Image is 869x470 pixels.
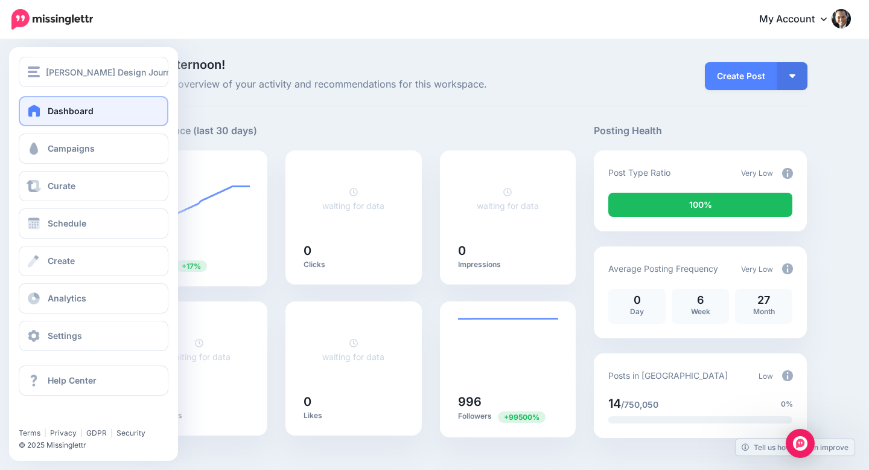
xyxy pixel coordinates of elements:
[80,428,83,437] span: |
[19,283,168,314] a: Analytics
[458,396,558,408] h5: 996
[132,77,576,92] span: Here's an overview of your activity and recommendations for this workspace.
[304,411,404,420] p: Likes
[753,307,775,316] span: Month
[621,399,658,410] span: /750,050
[705,62,777,90] a: Create Post
[19,428,40,437] a: Terms
[150,245,250,257] h5: 28
[608,369,728,382] p: Posts in [GEOGRAPHIC_DATA]
[116,428,145,437] a: Security
[741,265,773,274] span: Very Low
[48,218,86,228] span: Schedule
[741,295,786,306] p: 27
[48,256,75,266] span: Create
[19,134,168,164] a: Campaigns
[458,411,558,422] p: Followers
[19,208,168,239] a: Schedule
[608,396,621,411] span: 14
[132,123,257,138] h5: Performance (last 30 days)
[19,365,168,396] a: Help Center
[608,262,718,275] p: Average Posting Frequency
[150,396,250,408] h5: 0
[48,106,94,116] span: Dashboard
[304,396,404,408] h5: 0
[48,143,95,153] span: Campaigns
[150,411,250,420] p: Retweets
[48,330,82,341] span: Settings
[678,295,723,306] p: 6
[789,74,795,78] img: arrow-down-white.png
[691,307,710,316] span: Week
[48,181,75,191] span: Curate
[782,370,793,381] img: info-circle-grey.png
[176,260,207,272] span: Previous period: 24
[19,171,168,201] a: Curate
[614,295,660,306] p: 0
[786,429,815,458] div: Open Intercom Messenger
[19,411,112,423] iframe: Twitter Follow Button
[630,307,644,316] span: Day
[19,321,168,351] a: Settings
[781,398,793,410] span: 0%
[782,263,793,274] img: info-circle-grey.png
[322,187,384,211] a: waiting for data
[304,245,404,257] h5: 0
[11,9,93,30] img: Missinglettr
[19,96,168,126] a: Dashboard
[759,372,773,381] span: Low
[747,5,851,34] a: My Account
[594,123,807,138] h5: Posting Health
[50,428,77,437] a: Privacy
[44,428,46,437] span: |
[458,260,558,269] p: Impressions
[498,411,546,423] span: Previous period: 1
[48,293,86,303] span: Analytics
[19,57,168,87] button: [PERSON_NAME] Design Journal
[782,168,793,179] img: info-circle-grey.png
[132,57,225,72] span: Good afternoon!
[48,375,97,385] span: Help Center
[608,193,792,217] div: 100% of your posts in the last 30 days were manually created (i.e. were not from Drip Campaigns o...
[736,439,855,456] a: Tell us how we can improve
[458,245,558,257] h5: 0
[304,260,404,269] p: Clicks
[46,65,178,79] span: [PERSON_NAME] Design Journal
[741,169,773,178] span: Very Low
[168,338,231,362] a: waiting for data
[608,166,670,179] p: Post Type Ratio
[19,439,177,451] li: © 2025 Missinglettr
[477,187,539,211] a: waiting for data
[86,428,107,437] a: GDPR
[19,246,168,276] a: Create
[150,260,250,271] p: Posts
[110,428,113,437] span: |
[28,66,40,77] img: menu.png
[322,338,384,362] a: waiting for data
